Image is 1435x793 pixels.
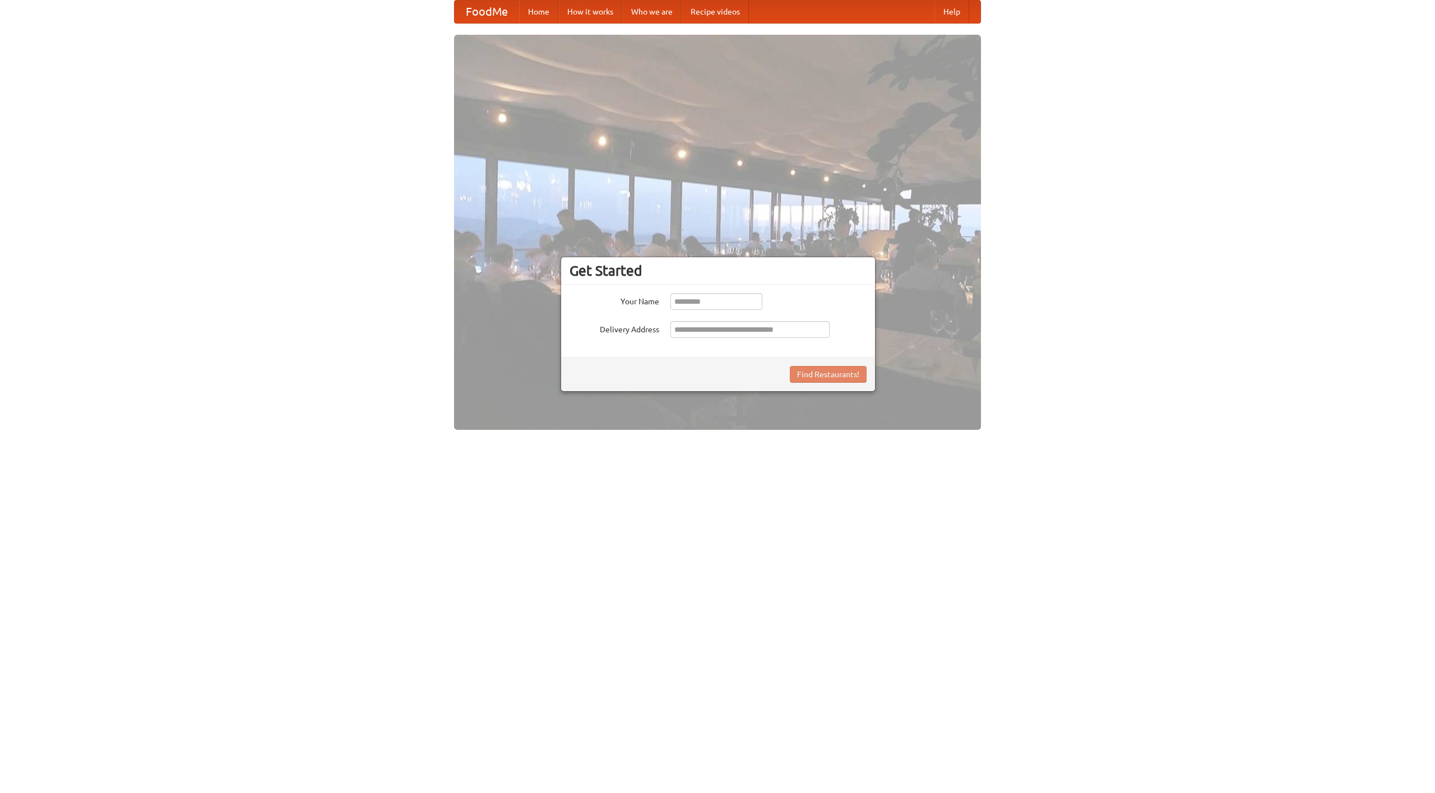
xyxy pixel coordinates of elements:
label: Delivery Address [570,321,659,335]
h3: Get Started [570,262,867,279]
a: FoodMe [455,1,519,23]
a: Help [934,1,969,23]
a: Home [519,1,558,23]
button: Find Restaurants! [790,366,867,383]
a: Who we are [622,1,682,23]
label: Your Name [570,293,659,307]
a: How it works [558,1,622,23]
a: Recipe videos [682,1,749,23]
